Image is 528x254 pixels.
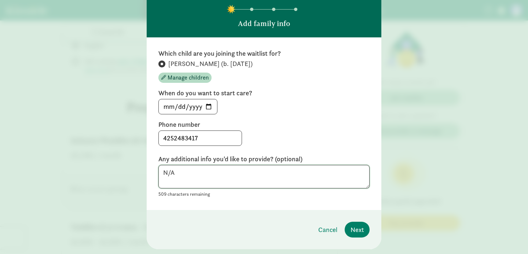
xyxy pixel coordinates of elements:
[158,120,370,129] label: Phone number
[168,73,209,82] span: Manage children
[345,222,370,238] button: Next
[351,225,364,235] span: Next
[312,222,343,238] button: Cancel
[158,73,212,83] button: Manage children
[158,89,370,97] label: When do you want to start care?
[159,131,242,146] input: 5555555555
[158,49,370,58] label: Which child are you joining the waitlist for?
[238,18,290,29] p: Add family info
[318,225,337,235] span: Cancel
[158,191,210,197] small: 509 characters remaining
[158,155,370,163] label: Any additional info you'd like to provide? (optional)
[168,59,253,68] span: [PERSON_NAME] (b. [DATE])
